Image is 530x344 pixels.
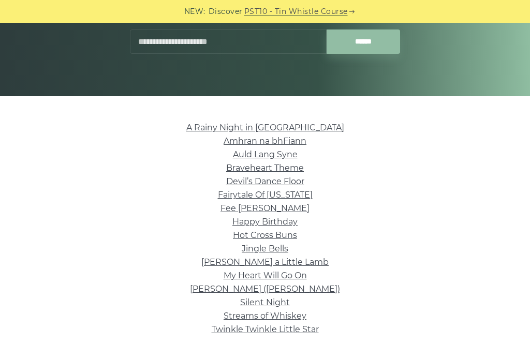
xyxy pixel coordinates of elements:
[186,123,344,132] a: A Rainy Night in [GEOGRAPHIC_DATA]
[184,6,205,18] span: NEW:
[233,149,298,159] a: Auld Lang Syne
[218,190,313,200] a: Fairytale Of [US_STATE]
[220,203,310,213] a: Fee [PERSON_NAME]
[242,244,288,253] a: Jingle Bells
[244,6,348,18] a: PST10 - Tin Whistle Course
[209,6,243,18] span: Discover
[224,311,306,321] a: Streams of Whiskey
[226,163,304,173] a: Braveheart Theme
[240,297,290,307] a: Silent Night
[224,136,306,146] a: Amhran na bhFiann
[232,217,298,227] a: Happy Birthday
[224,271,307,280] a: My Heart Will Go On
[212,324,319,334] a: Twinkle Twinkle Little Star
[201,257,329,267] a: [PERSON_NAME] a Little Lamb
[190,284,340,294] a: [PERSON_NAME] ([PERSON_NAME])
[233,230,297,240] a: Hot Cross Buns
[226,176,304,186] a: Devil’s Dance Floor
